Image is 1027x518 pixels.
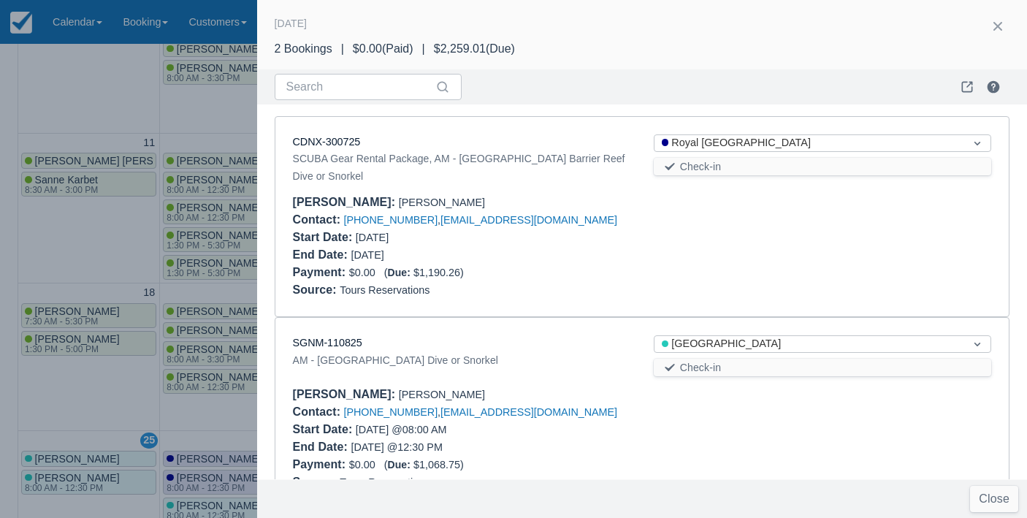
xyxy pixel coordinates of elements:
[293,281,992,299] div: Tours Reservations
[332,40,353,58] div: |
[293,337,362,348] a: SGNM-110825
[384,459,464,471] span: ( $1,068.75 )
[662,135,957,151] div: Royal [GEOGRAPHIC_DATA]
[275,15,308,32] div: [DATE]
[293,421,630,438] div: [DATE] @ 08:00 AM
[293,246,630,264] div: [DATE]
[293,438,630,456] div: [DATE] @ 12:30 PM
[440,214,617,226] a: [EMAIL_ADDRESS][DOMAIN_NAME]
[293,388,399,400] div: [PERSON_NAME] :
[293,213,344,226] div: Contact :
[293,351,630,369] div: AM - [GEOGRAPHIC_DATA] Dive or Snorkel
[293,229,630,246] div: [DATE]
[293,458,349,471] div: Payment :
[384,267,464,278] span: ( $1,190.26 )
[654,359,991,376] button: Check-in
[293,386,992,403] div: [PERSON_NAME]
[388,267,413,278] div: Due:
[293,194,992,211] div: [PERSON_NAME]
[293,231,356,243] div: Start Date :
[293,196,399,208] div: [PERSON_NAME] :
[293,283,340,296] div: Source :
[293,136,361,148] a: CDNX-300725
[434,40,515,58] div: $2,259.01 ( Due )
[286,74,432,100] input: Search
[275,40,332,58] div: 2 Bookings
[970,136,985,151] span: Dropdown icon
[293,405,344,418] div: Contact :
[970,337,985,351] span: Dropdown icon
[293,248,351,261] div: End Date :
[293,266,349,278] div: Payment :
[388,459,413,471] div: Due:
[293,211,992,229] div: ,
[654,158,991,175] button: Check-in
[293,473,992,491] div: Tours Reservations
[293,150,630,185] div: SCUBA Gear Rental Package, AM - [GEOGRAPHIC_DATA] Barrier Reef Dive or Snorkel
[970,486,1018,512] button: Close
[413,40,434,58] div: |
[344,214,438,226] a: [PHONE_NUMBER]
[662,336,957,352] div: [GEOGRAPHIC_DATA]
[293,456,992,473] div: $0.00
[440,406,617,418] a: [EMAIL_ADDRESS][DOMAIN_NAME]
[293,476,340,488] div: Source :
[293,423,356,435] div: Start Date :
[344,406,438,418] a: [PHONE_NUMBER]
[293,264,992,281] div: $0.00
[293,403,992,421] div: ,
[293,441,351,453] div: End Date :
[353,40,413,58] div: $0.00 ( Paid )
